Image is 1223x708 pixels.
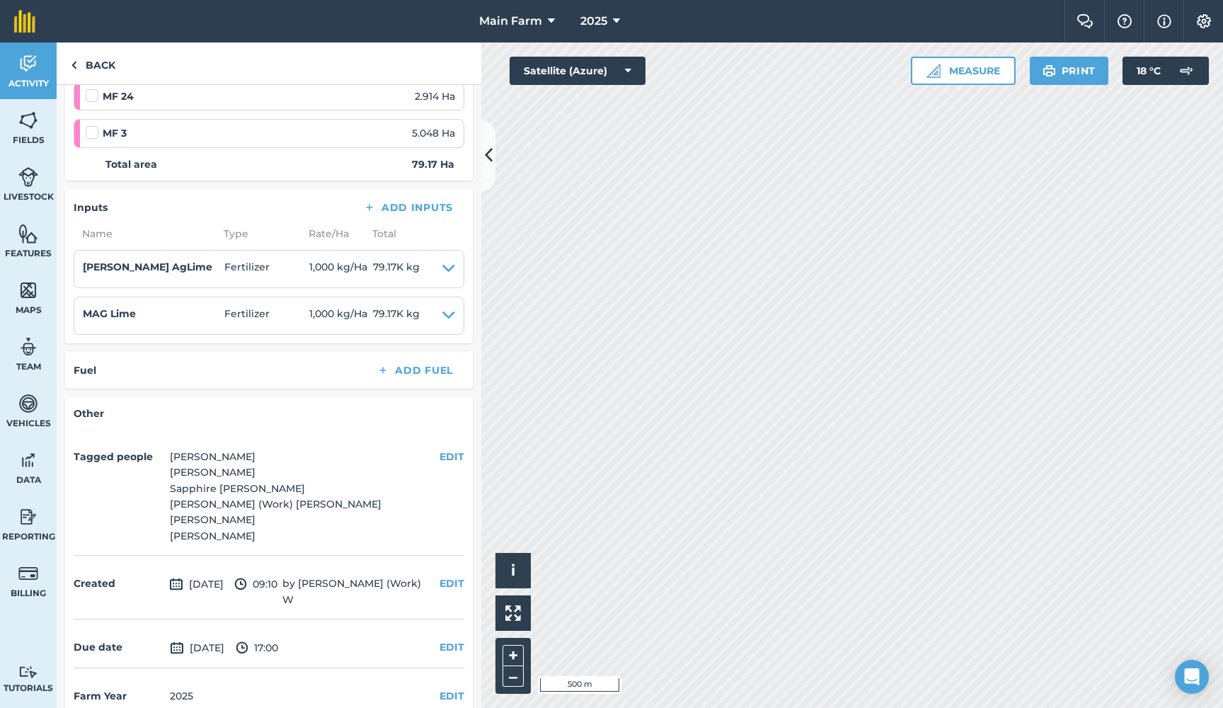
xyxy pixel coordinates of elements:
[18,223,38,244] img: svg+xml;base64,PHN2ZyB4bWxucz0iaHR0cDovL3d3dy53My5vcmcvMjAwMC9zdmciIHdpZHRoPSI1NiIgaGVpZ2h0PSI2MC...
[1172,57,1200,85] img: svg+xml;base64,PD94bWwgdmVyc2lvbj0iMS4wIiBlbmNvZGluZz0idXRmLTgiPz4KPCEtLSBHZW5lcmF0b3I6IEFkb2JlIE...
[170,688,193,704] div: 2025
[503,666,524,687] button: –
[170,449,381,464] li: [PERSON_NAME]
[18,53,38,74] img: svg+xml;base64,PD94bWwgdmVyc2lvbj0iMS4wIiBlbmNvZGluZz0idXRmLTgiPz4KPCEtLSBHZW5lcmF0b3I6IEFkb2JlIE...
[365,360,464,380] button: Add Fuel
[352,198,464,217] button: Add Inputs
[170,639,224,656] span: [DATE]
[224,306,309,326] span: Fertilizer
[169,576,223,593] span: [DATE]
[1175,660,1209,694] div: Open Intercom Messenger
[170,528,381,544] li: [PERSON_NAME]
[18,506,38,527] img: svg+xml;base64,PD94bWwgdmVyc2lvbj0iMS4wIiBlbmNvZGluZz0idXRmLTgiPz4KPCEtLSBHZW5lcmF0b3I6IEFkb2JlIE...
[234,576,247,593] img: svg+xml;base64,PD94bWwgdmVyc2lvbj0iMS4wIiBlbmNvZGluZz0idXRmLTgiPz4KPCEtLSBHZW5lcmF0b3I6IEFkb2JlIE...
[74,449,164,464] h4: Tagged people
[74,200,108,215] h4: Inputs
[479,13,542,30] span: Main Farm
[440,688,464,704] button: EDIT
[415,88,455,104] span: 2.914 Ha
[911,57,1016,85] button: Measure
[170,464,381,480] li: [PERSON_NAME]
[495,553,531,588] button: i
[412,125,455,141] span: 5.048 Ha
[1137,57,1161,85] span: 18 ° C
[440,449,464,464] button: EDIT
[14,10,35,33] img: fieldmargin Logo
[169,576,183,593] img: svg+xml;base64,PD94bWwgdmVyc2lvbj0iMS4wIiBlbmNvZGluZz0idXRmLTgiPz4KPCEtLSBHZW5lcmF0b3I6IEFkb2JlIE...
[440,576,464,591] button: EDIT
[505,605,521,621] img: Four arrows, one pointing top left, one top right, one bottom right and the last bottom left
[103,125,127,141] strong: MF 3
[580,13,607,30] span: 2025
[1195,14,1212,28] img: A cog icon
[74,688,164,704] h4: Farm Year
[373,259,420,279] span: 79.17K kg
[57,42,130,84] a: Back
[1116,14,1133,28] img: A question mark icon
[224,259,309,279] span: Fertilizer
[510,57,645,85] button: Satellite (Azure)
[18,166,38,188] img: svg+xml;base64,PD94bWwgdmVyc2lvbj0iMS4wIiBlbmNvZGluZz0idXRmLTgiPz4KPCEtLSBHZW5lcmF0b3I6IEFkb2JlIE...
[18,110,38,131] img: svg+xml;base64,PHN2ZyB4bWxucz0iaHR0cDovL3d3dy53My5vcmcvMjAwMC9zdmciIHdpZHRoPSI1NiIgaGVpZ2h0PSI2MC...
[83,259,224,275] h4: [PERSON_NAME] AgLime
[18,666,38,679] img: svg+xml;base64,PD94bWwgdmVyc2lvbj0iMS4wIiBlbmNvZGluZz0idXRmLTgiPz4KPCEtLSBHZW5lcmF0b3I6IEFkb2JlIE...
[511,561,515,579] span: i
[503,645,524,666] button: +
[300,226,364,241] span: Rate/ Ha
[1043,62,1056,79] img: svg+xml;base64,PHN2ZyB4bWxucz0iaHR0cDovL3d3dy53My5vcmcvMjAwMC9zdmciIHdpZHRoPSIxOSIgaGVpZ2h0PSIyNC...
[74,362,96,378] h4: Fuel
[1122,57,1209,85] button: 18 °C
[74,226,215,241] span: Name
[83,259,455,279] summary: [PERSON_NAME] AgLimeFertilizer1,000 kg/Ha79.17K kg
[215,226,300,241] span: Type
[71,57,77,74] img: svg+xml;base64,PHN2ZyB4bWxucz0iaHR0cDovL3d3dy53My5vcmcvMjAwMC9zdmciIHdpZHRoPSI5IiBoZWlnaHQ9IjI0Ii...
[309,306,373,326] span: 1,000 kg / Ha
[103,88,134,104] strong: MF 24
[1030,57,1109,85] button: Print
[170,512,381,527] li: [PERSON_NAME]
[74,576,163,591] h4: Created
[18,336,38,358] img: svg+xml;base64,PD94bWwgdmVyc2lvbj0iMS4wIiBlbmNvZGluZz0idXRmLTgiPz4KPCEtLSBHZW5lcmF0b3I6IEFkb2JlIE...
[74,564,464,619] div: by [PERSON_NAME] (Work) W
[18,563,38,584] img: svg+xml;base64,PD94bWwgdmVyc2lvbj0iMS4wIiBlbmNvZGluZz0idXRmLTgiPz4KPCEtLSBHZW5lcmF0b3I6IEFkb2JlIE...
[105,156,157,172] strong: Total area
[926,64,941,78] img: Ruler icon
[170,496,381,512] li: [PERSON_NAME] (Work) [PERSON_NAME]
[18,393,38,414] img: svg+xml;base64,PD94bWwgdmVyc2lvbj0iMS4wIiBlbmNvZGluZz0idXRmLTgiPz4KPCEtLSBHZW5lcmF0b3I6IEFkb2JlIE...
[412,156,454,172] strong: 79.17 Ha
[170,481,381,496] li: Sapphire [PERSON_NAME]
[1076,14,1093,28] img: Two speech bubbles overlapping with the left bubble in the forefront
[440,639,464,655] button: EDIT
[83,306,455,326] summary: MAG LimeFertilizer1,000 kg/Ha79.17K kg
[83,306,224,321] h4: MAG Lime
[18,280,38,301] img: svg+xml;base64,PHN2ZyB4bWxucz0iaHR0cDovL3d3dy53My5vcmcvMjAwMC9zdmciIHdpZHRoPSI1NiIgaGVpZ2h0PSI2MC...
[364,226,396,241] span: Total
[373,306,420,326] span: 79.17K kg
[74,639,164,655] h4: Due date
[74,406,464,421] h4: Other
[1157,13,1171,30] img: svg+xml;base64,PHN2ZyB4bWxucz0iaHR0cDovL3d3dy53My5vcmcvMjAwMC9zdmciIHdpZHRoPSIxNyIgaGVpZ2h0PSIxNy...
[236,639,248,656] img: svg+xml;base64,PD94bWwgdmVyc2lvbj0iMS4wIiBlbmNvZGluZz0idXRmLTgiPz4KPCEtLSBHZW5lcmF0b3I6IEFkb2JlIE...
[309,259,373,279] span: 1,000 kg / Ha
[18,450,38,471] img: svg+xml;base64,PD94bWwgdmVyc2lvbj0iMS4wIiBlbmNvZGluZz0idXRmLTgiPz4KPCEtLSBHZW5lcmF0b3I6IEFkb2JlIE...
[170,639,184,656] img: svg+xml;base64,PD94bWwgdmVyc2lvbj0iMS4wIiBlbmNvZGluZz0idXRmLTgiPz4KPCEtLSBHZW5lcmF0b3I6IEFkb2JlIE...
[236,639,278,656] span: 17:00
[234,576,277,593] span: 09:10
